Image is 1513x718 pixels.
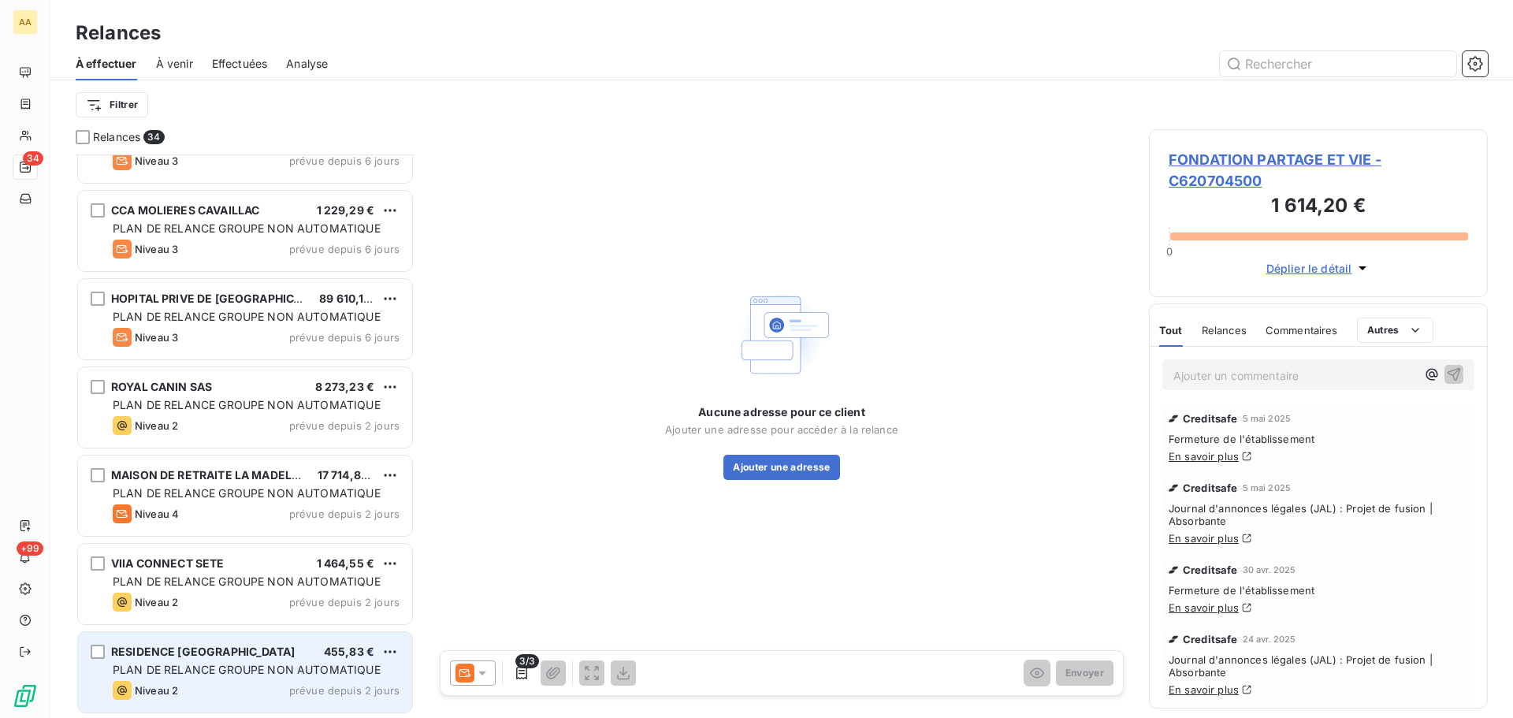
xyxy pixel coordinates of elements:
span: Effectuées [212,56,268,72]
span: prévue depuis 2 jours [289,596,400,608]
span: Fermeture de l'établissement [1169,584,1468,597]
span: 5 mai 2025 [1243,414,1292,423]
span: Relances [93,129,140,145]
span: Tout [1159,324,1183,337]
span: 34 [143,130,164,144]
span: CCA MOLIERES CAVAILLAC [111,203,259,217]
span: 1 464,55 € [317,556,375,570]
span: 30 avr. 2025 [1243,565,1296,575]
a: En savoir plus [1169,532,1239,545]
span: PLAN DE RELANCE GROUPE NON AUTOMATIQUE [113,663,381,676]
span: Niveau 3 [135,243,178,255]
span: 1 229,29 € [317,203,375,217]
button: Filtrer [76,92,148,117]
span: 24 avr. 2025 [1243,634,1296,644]
img: Empty state [731,285,832,385]
span: PLAN DE RELANCE GROUPE NON AUTOMATIQUE [113,398,381,411]
span: VIIA CONNECT SETE [111,556,225,570]
button: Envoyer [1056,660,1113,686]
span: PLAN DE RELANCE GROUPE NON AUTOMATIQUE [113,486,381,500]
span: Commentaires [1266,324,1338,337]
span: prévue depuis 6 jours [289,154,400,167]
a: En savoir plus [1169,683,1239,696]
span: RESIDENCE [GEOGRAPHIC_DATA] [111,645,295,658]
a: En savoir plus [1169,450,1239,463]
a: En savoir plus [1169,601,1239,614]
span: Niveau 2 [135,596,178,608]
span: Creditsafe [1183,564,1238,576]
span: À effectuer [76,56,137,72]
iframe: Intercom live chat [1459,664,1497,702]
input: Rechercher [1220,51,1456,76]
span: Analyse [286,56,328,72]
button: Ajouter une adresse [723,455,839,480]
img: Logo LeanPay [13,683,38,709]
span: prévue depuis 6 jours [289,243,400,255]
span: 455,83 € [324,645,374,658]
button: Déplier le détail [1262,259,1376,277]
span: Creditsafe [1183,482,1238,494]
span: Niveau 3 [135,331,178,344]
span: Ajouter une adresse pour accéder à la relance [665,423,898,436]
span: MAISON DE RETRAITE LA MADELEIN [111,468,311,482]
div: grid [76,154,414,718]
span: Déplier le détail [1266,260,1352,277]
span: 0 [1166,245,1173,258]
span: Relances [1202,324,1247,337]
span: Creditsafe [1183,633,1238,645]
span: ROYAL CANIN SAS [111,380,212,393]
span: 34 [23,151,43,166]
span: 3/3 [515,654,539,668]
span: Niveau 2 [135,684,178,697]
span: 89 610,18 € [319,292,381,305]
span: Journal d'annonces légales (JAL) : Projet de fusion | Absorbante [1169,502,1468,527]
span: HOPITAL PRIVE DE [GEOGRAPHIC_DATA] [111,292,332,305]
span: PLAN DE RELANCE GROUPE NON AUTOMATIQUE [113,310,381,323]
span: Niveau 2 [135,419,178,432]
span: PLAN DE RELANCE GROUPE NON AUTOMATIQUE [113,221,381,235]
span: +99 [17,541,43,556]
span: Niveau 4 [135,508,179,520]
span: Fermeture de l'établissement [1169,433,1468,445]
span: prévue depuis 2 jours [289,419,400,432]
a: 34 [13,154,37,180]
span: 8 273,23 € [315,380,375,393]
span: À venir [156,56,193,72]
span: Aucune adresse pour ce client [698,404,864,420]
h3: 1 614,20 € [1169,192,1468,223]
h3: Relances [76,19,161,47]
span: Creditsafe [1183,412,1238,425]
span: FONDATION PARTAGE ET VIE - C620704500 [1169,149,1468,192]
div: AA [13,9,38,35]
span: prévue depuis 6 jours [289,331,400,344]
span: Niveau 3 [135,154,178,167]
span: 5 mai 2025 [1243,483,1292,493]
span: prévue depuis 2 jours [289,508,400,520]
span: 17 714,81 € [318,468,377,482]
span: prévue depuis 2 jours [289,684,400,697]
button: Autres [1357,318,1433,343]
span: Journal d'annonces légales (JAL) : Projet de fusion | Absorbante [1169,653,1468,679]
span: PLAN DE RELANCE GROUPE NON AUTOMATIQUE [113,575,381,588]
